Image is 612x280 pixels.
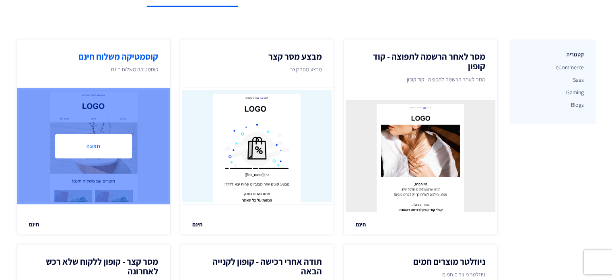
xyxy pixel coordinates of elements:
[29,65,159,81] p: קוסמטיקה משלוח חינם
[55,134,132,158] button: תצוגה
[356,75,485,91] p: מסר לאחר הרשמה לתפוצה - קוד קופון
[192,65,322,81] p: מבצע מסר קצר
[521,52,584,58] h3: קטגוריה
[180,39,334,234] a: מבצע מסר קצר מבצע מסר קצר חינם
[192,52,322,61] h2: מבצע מסר קצר
[521,87,584,97] a: Gaming
[521,100,584,110] a: Blogs
[29,221,39,228] span: חינם
[344,39,497,234] a: מסר לאחר הרשמה לתפוצה - קוד קופון מסר לאחר הרשמה לתפוצה - קוד קופון חינם
[192,221,202,228] span: חינם
[521,75,584,85] a: Saas
[356,221,366,228] span: חינם
[29,257,159,276] h2: מסר קצר - קופון ללקוח שלא רכש לאחרונה
[356,257,485,266] h2: ניוזלטר מוצרים חמים
[29,52,159,61] h2: קוסמטיקה משלוח חינם
[17,39,171,234] a: קוסמטיקה משלוח חינם קוסמטיקה משלוח חינם תצוגה חינם
[192,257,322,276] h2: תודה אחרי רכישה - קופון לקנייה הבאה
[356,52,485,71] h2: מסר לאחר הרשמה לתפוצה - קוד קופון
[521,62,584,73] a: eCommerce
